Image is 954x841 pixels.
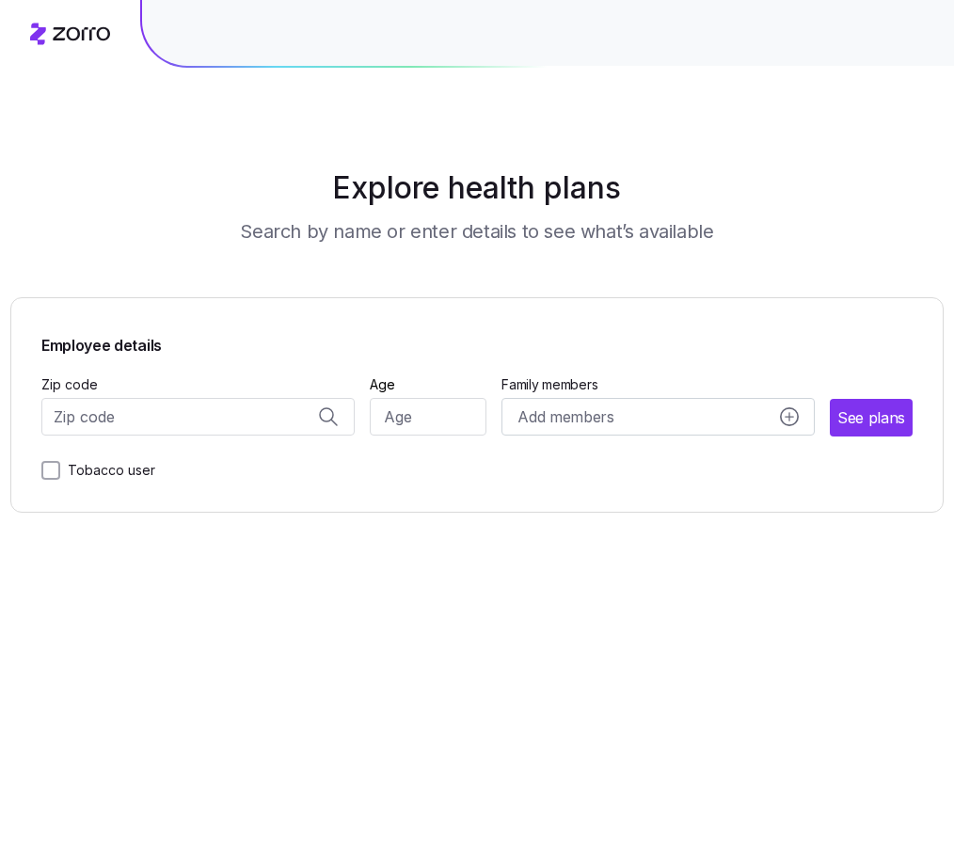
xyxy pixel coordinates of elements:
[240,218,713,245] h3: Search by name or enter details to see what’s available
[41,374,98,395] label: Zip code
[830,399,913,436] button: See plans
[370,398,487,436] input: Age
[41,328,162,357] span: Employee details
[57,166,898,211] h1: Explore health plans
[517,405,613,429] span: Add members
[780,407,799,426] svg: add icon
[60,459,155,482] label: Tobacco user
[501,375,815,394] span: Family members
[41,398,355,436] input: Zip code
[370,374,395,395] label: Age
[501,398,815,436] button: Add membersadd icon
[837,406,905,430] span: See plans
